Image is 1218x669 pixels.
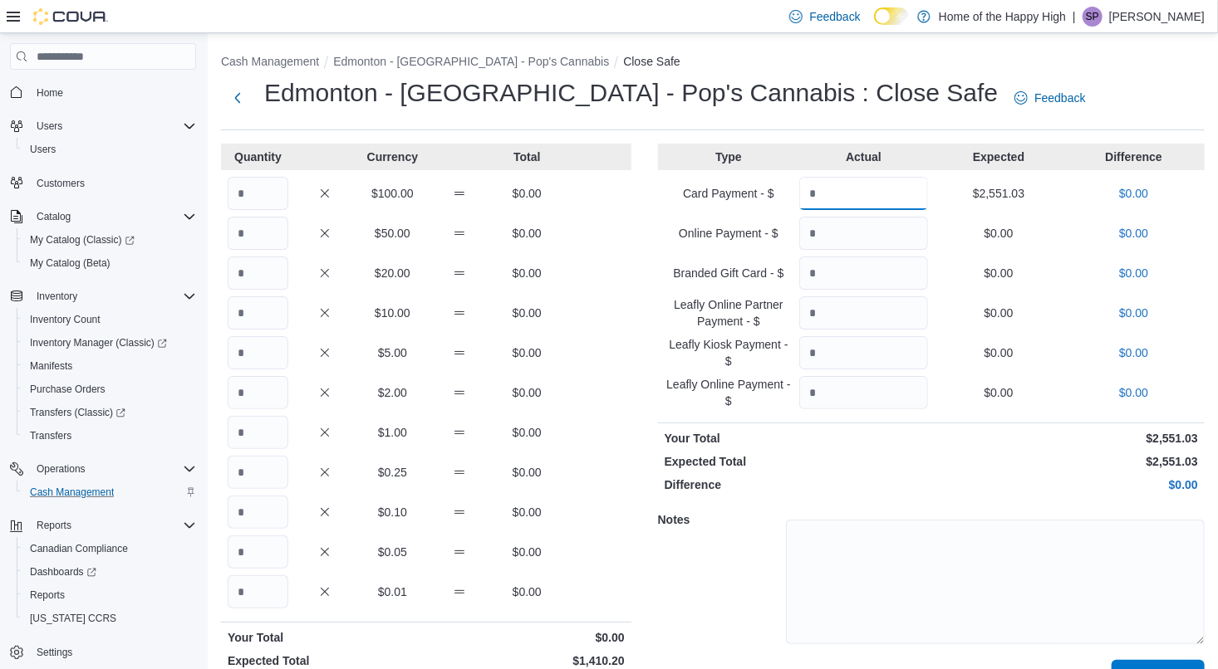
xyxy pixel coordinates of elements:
[30,642,79,662] a: Settings
[362,265,423,281] p: $20.00
[362,424,423,441] p: $1.00
[30,233,135,247] span: My Catalog (Classic)
[30,207,196,227] span: Catalog
[23,230,141,250] a: My Catalog (Classic)
[935,476,1198,493] p: $0.00
[30,286,196,306] span: Inventory
[362,384,423,401] p: $2.00
[23,539,196,559] span: Canadian Compliance
[497,185,557,202] p: $0.00
[23,310,196,330] span: Inventory Count
[497,544,557,560] p: $0.00
[23,482,196,502] span: Cash Management
[1069,149,1198,165] p: Difference
[1069,265,1198,281] p: $0.00
[3,115,203,138] button: Users
[37,290,77,303] span: Inventory
[23,139,196,159] span: Users
[23,585,196,605] span: Reports
[1069,305,1198,321] p: $0.00
[23,562,196,582] span: Dashboards
[665,296,793,330] p: Leafly Online Partner Payment - $
[497,424,557,441] p: $0.00
[17,481,203,504] button: Cash Management
[665,336,793,369] p: Leafly Kiosk Payment - $
[799,256,928,290] input: Quantity
[264,76,998,110] h1: Edmonton - [GEOGRAPHIC_DATA] - Pop's Cannabis : Close Safe
[228,296,288,330] input: Quantity
[30,313,101,326] span: Inventory Count
[3,285,203,308] button: Inventory
[362,185,423,202] p: $100.00
[23,426,196,446] span: Transfers
[1086,7,1099,27] span: SP
[30,256,111,270] span: My Catalog (Beta)
[935,305,1063,321] p: $0.00
[17,584,203,607] button: Reports
[30,515,78,535] button: Reports
[809,8,860,25] span: Feedback
[362,504,423,520] p: $0.10
[17,401,203,424] a: Transfers (Classic)
[17,251,203,275] button: My Catalog (Beta)
[935,344,1063,361] p: $0.00
[221,53,1205,73] nav: An example of EuiBreadcrumbs
[1069,185,1198,202] p: $0.00
[228,416,288,449] input: Quantity
[3,205,203,228] button: Catalog
[497,584,557,600] p: $0.00
[228,496,288,529] input: Quantity
[228,652,423,669] p: Expected Total
[658,503,783,536] h5: Notes
[1069,384,1198,401] p: $0.00
[3,171,203,195] button: Customers
[17,308,203,331] button: Inventory Count
[935,265,1063,281] p: $0.00
[1069,344,1198,361] p: $0.00
[362,464,423,481] p: $0.25
[30,286,84,306] button: Inventory
[30,429,71,442] span: Transfers
[623,55,680,68] button: Close Safe
[799,149,928,165] p: Actual
[362,305,423,321] p: $10.00
[935,430,1198,447] p: $2,551.03
[799,217,928,250] input: Quantity
[30,143,56,156] span: Users
[30,173,196,193] span: Customers
[23,253,196,273] span: My Catalog (Beta)
[23,379,196,399] span: Purchase Orders
[17,331,203,354] a: Inventory Manager (Classic)
[799,296,928,330] input: Quantity
[37,519,71,532] span: Reports
[799,177,928,210] input: Quantity
[23,403,196,422] span: Transfers (Classic)
[228,629,423,646] p: Your Total
[23,426,78,446] a: Transfers
[665,430,928,447] p: Your Total
[30,383,106,396] span: Purchase Orders
[228,456,288,489] input: Quantity
[30,207,77,227] button: Catalog
[37,210,71,223] span: Catalog
[23,333,174,353] a: Inventory Manager (Classic)
[497,225,557,242] p: $0.00
[23,139,62,159] a: Users
[1008,81,1092,115] a: Feedback
[17,138,203,161] button: Users
[17,378,203,401] button: Purchase Orders
[228,217,288,250] input: Quantity
[10,73,196,668] nav: Complex example
[430,652,625,669] p: $1,410.20
[37,646,72,659] span: Settings
[665,185,793,202] p: Card Payment - $
[497,344,557,361] p: $0.00
[362,149,423,165] p: Currency
[3,80,203,104] button: Home
[17,537,203,560] button: Canadian Compliance
[30,588,65,602] span: Reports
[30,336,167,349] span: Inventory Manager (Classic)
[30,486,114,499] span: Cash Management
[33,8,108,25] img: Cova
[874,7,909,25] input: Dark Mode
